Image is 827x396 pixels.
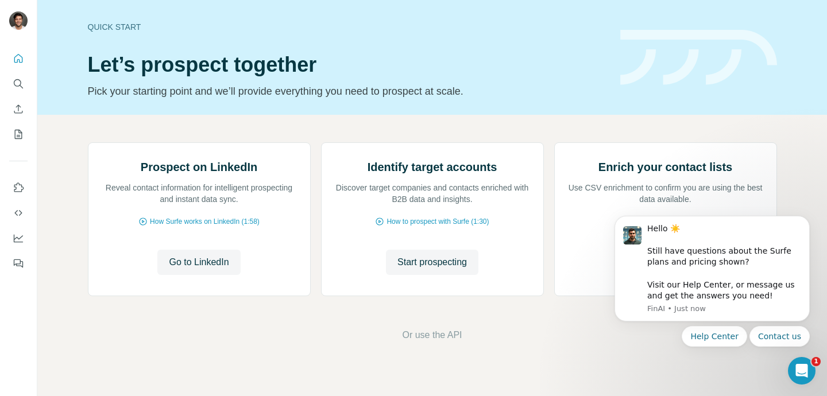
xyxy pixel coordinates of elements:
button: Enrich CSV [9,99,28,119]
button: Go to LinkedIn [157,250,240,275]
span: How to prospect with Surfe (1:30) [387,216,489,227]
img: Avatar [9,11,28,30]
span: Start prospecting [397,255,467,269]
h2: Enrich your contact lists [598,159,732,175]
div: Quick start [88,21,606,33]
img: banner [620,30,777,86]
h1: Let’s prospect together [88,53,606,76]
span: How Surfe works on LinkedIn (1:58) [150,216,260,227]
p: Pick your starting point and we’ll provide everything you need to prospect at scale. [88,83,606,99]
button: Feedback [9,253,28,274]
button: Search [9,73,28,94]
h2: Prospect on LinkedIn [141,159,257,175]
p: Discover target companies and contacts enriched with B2B data and insights. [333,182,532,205]
iframe: Intercom live chat [788,357,816,385]
button: My lists [9,124,28,145]
button: Quick start [9,48,28,69]
iframe: Intercom notifications message [597,178,827,365]
h2: Identify target accounts [368,159,497,175]
button: Or use the API [402,328,462,342]
span: 1 [811,357,821,366]
button: Start prospecting [386,250,478,275]
span: Go to LinkedIn [169,255,229,269]
button: Dashboard [9,228,28,249]
button: Use Surfe API [9,203,28,223]
button: Use Surfe on LinkedIn [9,177,28,198]
p: Reveal contact information for intelligent prospecting and instant data sync. [100,182,299,205]
p: Use CSV enrichment to confirm you are using the best data available. [566,182,765,205]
